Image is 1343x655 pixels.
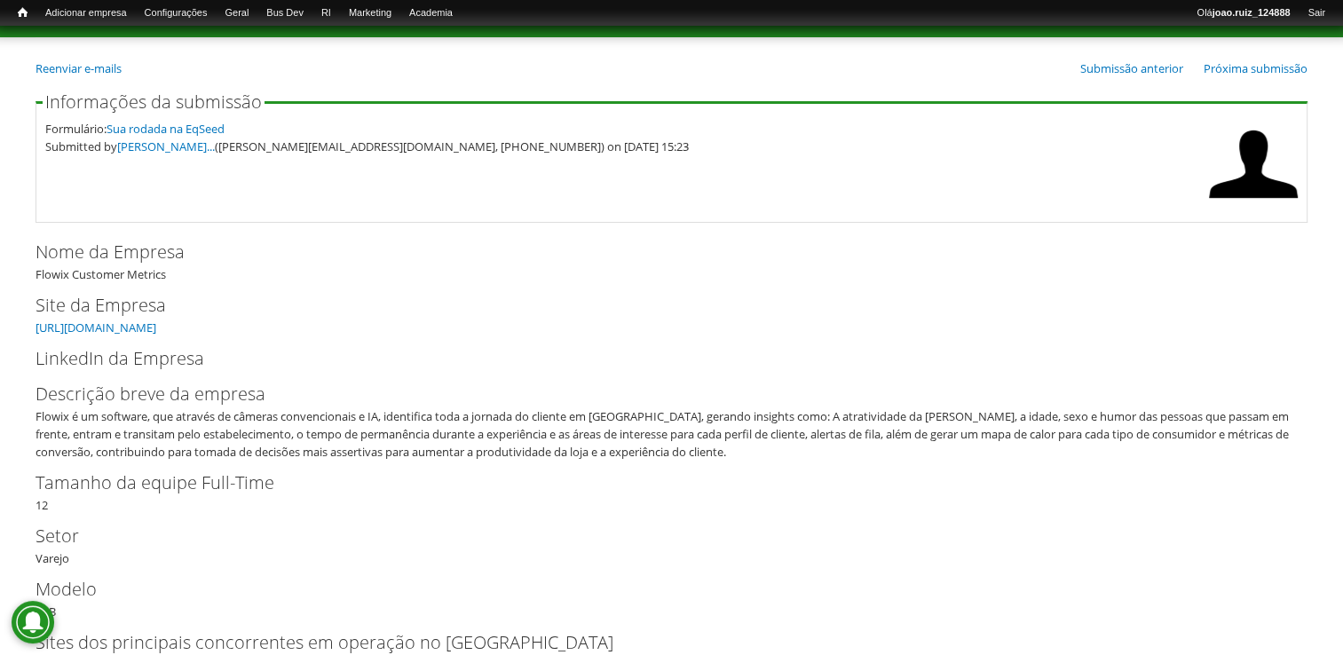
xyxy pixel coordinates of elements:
[36,381,1278,407] label: Descrição breve da empresa
[36,523,1278,549] label: Setor
[216,4,257,22] a: Geral
[36,60,122,76] a: Reenviar e-mails
[1209,196,1298,212] a: Ver perfil do usuário.
[36,523,1307,567] div: Varejo
[312,4,340,22] a: RI
[36,470,1307,514] div: 12
[36,292,1278,319] label: Site da Empresa
[18,6,28,19] span: Início
[36,470,1278,496] label: Tamanho da equipe Full-Time
[43,93,265,111] legend: Informações da submissão
[400,4,462,22] a: Academia
[107,121,225,137] a: Sua rodada na EqSeed
[36,4,136,22] a: Adicionar empresa
[36,407,1296,461] div: Flowix é um software, que através de câmeras convencionais e IA, identifica toda a jornada do cli...
[1209,120,1298,209] img: Foto de Marcelo Henrique Albuquerque Zucareli
[36,239,1278,265] label: Nome da Empresa
[257,4,312,22] a: Bus Dev
[117,138,215,154] a: [PERSON_NAME]...
[1204,60,1307,76] a: Próxima submissão
[340,4,400,22] a: Marketing
[36,320,156,335] a: [URL][DOMAIN_NAME]
[36,576,1278,603] label: Modelo
[1188,4,1299,22] a: Olájoao.ruiz_124888
[1213,7,1291,18] strong: joao.ruiz_124888
[136,4,217,22] a: Configurações
[36,576,1307,620] div: B2B
[1299,4,1334,22] a: Sair
[9,4,36,21] a: Início
[36,239,1307,283] div: Flowix Customer Metrics
[45,138,1200,155] div: Submitted by ([PERSON_NAME][EMAIL_ADDRESS][DOMAIN_NAME], [PHONE_NUMBER]) on [DATE] 15:23
[1080,60,1183,76] a: Submissão anterior
[36,345,1278,372] label: LinkedIn da Empresa
[45,120,1200,138] div: Formulário:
